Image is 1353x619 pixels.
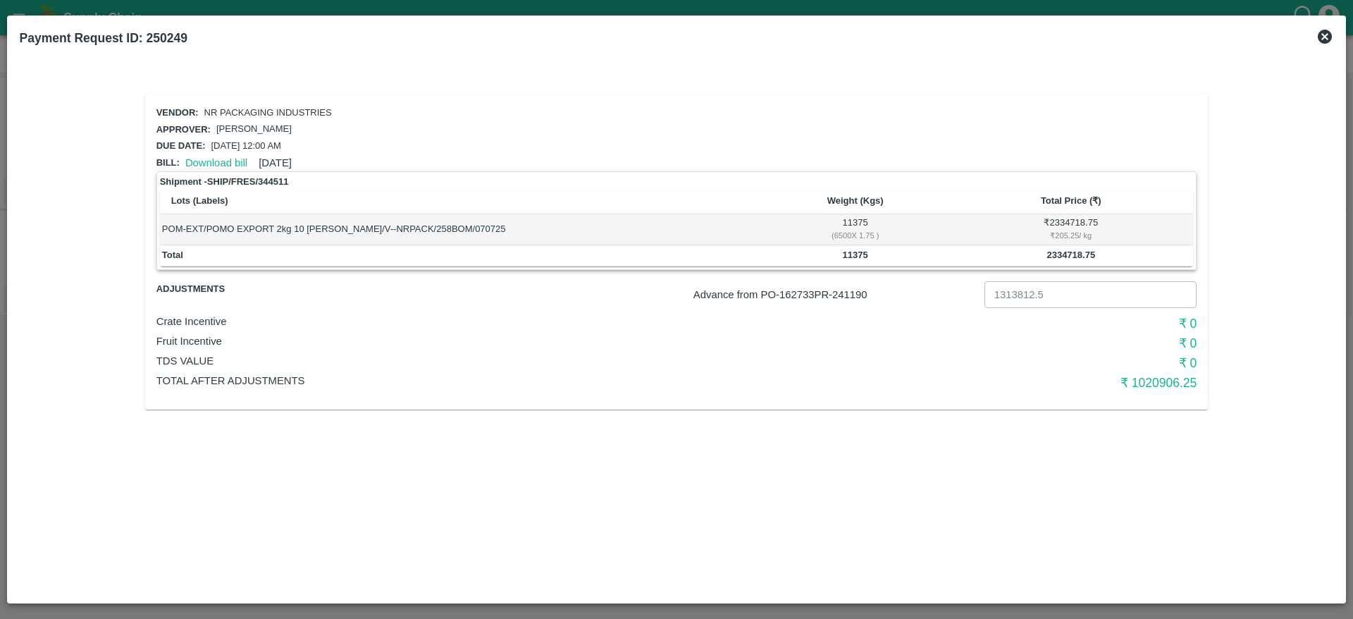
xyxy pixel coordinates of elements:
p: [DATE] 12:00 AM [211,140,280,153]
p: Total After adjustments [156,373,850,388]
p: NR PACKAGING INDUSTRIES [204,106,332,120]
h6: ₹ 0 [850,353,1197,373]
input: Advance [984,281,1197,308]
b: Lots (Labels) [171,195,228,206]
h6: ₹ 0 [850,314,1197,333]
strong: Shipment - SHIP/FRES/344511 [160,175,289,189]
b: 2334718.75 [1046,250,1095,260]
p: TDS VALUE [156,353,850,369]
div: ₹ 205.25 / kg [951,229,1191,242]
b: Total [162,250,183,260]
div: ( 6500 X 1.75 ) [764,229,946,242]
h6: ₹ 1020906.25 [850,373,1197,393]
span: [DATE] [259,157,292,168]
b: 11375 [843,250,868,260]
td: ₹ 2334718.75 [949,214,1193,245]
span: Approver: [156,124,211,135]
p: Fruit Incentive [156,333,850,349]
b: Payment Request ID: 250249 [20,31,187,45]
p: [PERSON_NAME] [216,123,292,136]
h6: ₹ 0 [850,333,1197,353]
a: Download bill [185,157,247,168]
b: Total Price (₹) [1041,195,1101,206]
p: Advance from PO- 162733 PR- 241190 [693,287,979,302]
b: Weight (Kgs) [827,195,884,206]
td: POM-EXT/POMO EXPORT 2kg 10 [PERSON_NAME]/V--NRPACK/258BOM/070725 [160,214,762,245]
p: Crate Incentive [156,314,850,329]
span: Due date: [156,140,206,151]
span: Bill: [156,157,180,168]
span: Adjustments [156,281,330,298]
td: 11375 [762,214,949,245]
span: Vendor: [156,107,199,118]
